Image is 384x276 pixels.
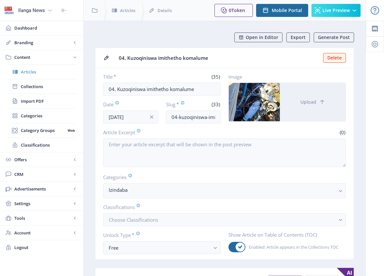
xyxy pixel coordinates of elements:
[21,112,77,119] span: Categories
[4,5,14,16] img: 6e32966d-d278-493e-af78-9af65f0c2223.png
[65,127,77,134] nb-badge: Web
[245,243,338,251] span: Enabled: Article appears in the Collections TOC
[14,186,72,192] span: Advertisements
[21,69,77,75] span: Articles
[119,55,319,61] span: 04. Kuzoqiniswa imithetho komalume
[300,99,316,105] span: Upload
[14,215,72,221] span: Tools
[103,174,341,181] label: Categories
[214,4,253,17] button: 0Token
[7,123,77,138] a: Category GroupsWeb
[339,129,346,136] span: (0)
[109,244,210,252] div: Free
[166,111,221,124] input: this-is-how-a-slug-looks-like
[14,230,72,236] span: Account
[318,35,350,40] span: Generate Post
[120,7,135,14] span: Articles
[272,8,302,13] span: Mobile Portal
[109,217,158,223] span: Choose Classifications
[256,4,308,17] button: Mobile Portal
[231,7,245,13] span: Token
[7,109,77,123] a: Categories
[7,94,77,108] a: Import PDF
[311,4,361,17] button: Live Preview
[166,101,191,108] label: Slug
[322,8,350,13] span: Live Preview
[228,73,341,80] label: Image
[21,83,77,90] span: Collections
[103,129,222,136] label: Article Excerpt
[103,111,158,124] input: Publishing Date
[14,171,72,177] span: CRM
[228,231,341,238] label: Show Article on Table of Contents (TOC)
[14,244,78,251] span: Logout
[211,73,221,80] span: (35)
[286,33,310,42] button: Export
[14,25,78,31] span: Dashboard
[7,79,77,94] a: Collections
[291,35,306,40] span: Export
[103,213,346,226] button: Choose Classifications
[280,83,346,121] button: Upload
[21,98,77,104] span: Import PDF
[148,114,155,120] nb-icon: info
[103,101,153,108] label: Date
[246,35,278,40] span: Open in Editor
[109,186,335,194] nb-select-label: Izindaba
[103,183,346,198] button: Izindaba
[103,83,221,96] input: Type Article Title ...
[103,73,159,80] label: Title
[14,54,72,60] span: Content
[14,200,72,207] span: Settings
[21,142,77,148] span: Classifications
[211,101,221,108] span: (33)
[7,65,77,79] a: Articles
[234,33,282,42] button: Open in Editor
[145,111,158,124] button: info
[21,127,65,134] span: Category Groups
[323,53,346,63] button: Delete
[158,7,172,14] span: Details
[7,138,77,152] a: Classifications
[14,156,72,163] span: Offers
[14,39,72,46] span: Branding
[103,241,221,254] button: Free
[103,204,341,211] label: Classifications
[103,231,215,239] label: Unlock Type
[314,33,354,42] button: Generate Post
[18,3,45,18] div: Ilanga News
